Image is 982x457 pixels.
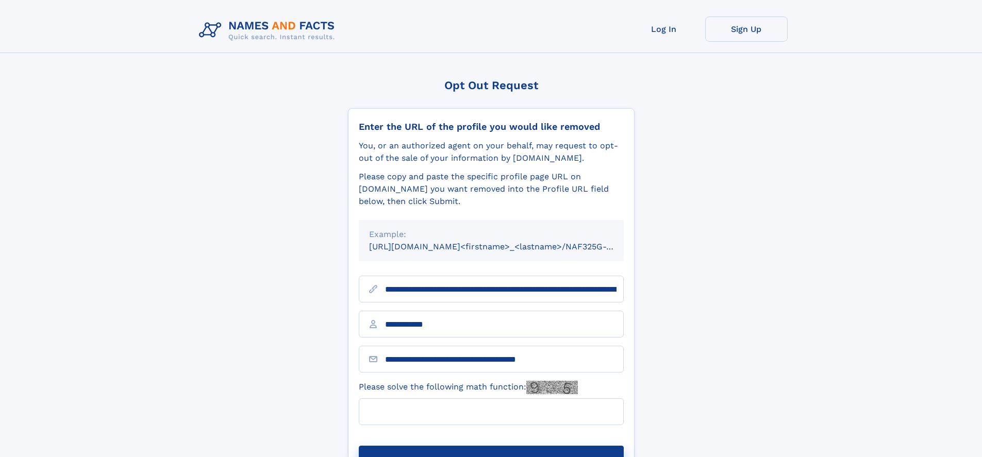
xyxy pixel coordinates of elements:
[348,79,635,92] div: Opt Out Request
[359,121,624,132] div: Enter the URL of the profile you would like removed
[359,171,624,208] div: Please copy and paste the specific profile page URL on [DOMAIN_NAME] you want removed into the Pr...
[195,16,343,44] img: Logo Names and Facts
[623,16,705,42] a: Log In
[359,381,578,394] label: Please solve the following math function:
[359,140,624,164] div: You, or an authorized agent on your behalf, may request to opt-out of the sale of your informatio...
[369,228,613,241] div: Example:
[369,242,643,251] small: [URL][DOMAIN_NAME]<firstname>_<lastname>/NAF325G-xxxxxxxx
[705,16,788,42] a: Sign Up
